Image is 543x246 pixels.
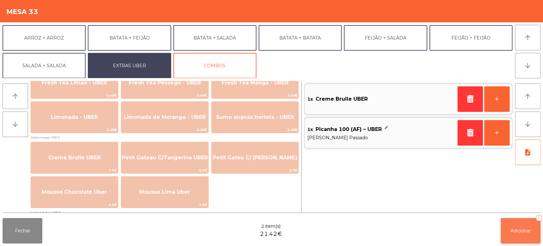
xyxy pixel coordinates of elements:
[213,155,297,161] span: Petit Gateu C/ [PERSON_NAME]
[31,202,118,208] span: 4.5€
[484,86,510,112] button: +
[3,83,28,109] button: arrow_upward
[31,134,299,141] span: Sobremesas UBER
[121,202,208,208] span: 4.5€
[11,120,19,128] i: arrow_downward
[3,218,42,243] button: Fechar
[515,83,540,109] button: arrow_upward
[216,114,294,120] span: Sumo ananás hortela - UBER
[259,25,342,51] button: BATATA + BATATA
[212,127,299,133] span: 2.49€
[3,112,28,137] button: arrow_downward
[88,53,171,78] button: EXTRAS UBER
[31,92,118,98] span: 2.49€
[484,120,510,146] button: +
[51,114,98,120] span: Limonada - UBER
[31,127,118,133] span: 2.49€
[42,80,107,86] span: Fresh Tea Limão - UBER
[515,25,540,50] button: arrow_upward
[121,92,208,98] span: 2.49€
[124,114,205,120] span: Limonada de Morango - UBER
[524,62,532,69] i: arrow_downward
[524,34,532,41] i: arrow_upward
[344,25,427,51] button: FEIJÃO + SALADA
[31,209,299,215] span: Carnes Extra UBER
[121,127,208,133] span: 2.49€
[88,25,171,51] button: BATATA + FEIJÃO
[265,223,281,230] span: item(s)
[129,80,201,86] span: Fresh Tea Pessego - UBER
[524,120,532,128] i: arrow_downward
[511,228,531,234] span: Adicionar
[315,125,381,134] span: Picanha 100 (AF) – UBER
[173,53,256,78] button: COMBOS
[515,112,540,137] button: arrow_downward
[515,140,540,165] button: note_add
[222,80,289,86] span: Fresh Tea Manga - UBER
[524,148,532,156] i: note_add
[260,230,282,238] span: 21.42€
[31,167,118,173] span: 7.5€
[307,94,313,104] span: 1x
[3,53,86,78] button: SALADA + SALADA
[6,7,38,17] h4: Mesa 33
[307,134,455,141] span: [PERSON_NAME] Passado
[524,92,532,100] i: arrow_upward
[515,53,540,78] button: arrow_downward
[11,92,19,100] i: arrow_upward
[212,92,299,98] span: 2.49€
[3,25,86,51] button: ARROZ + ARROZ
[501,218,540,243] button: Adicionar2
[307,125,313,134] span: 1x
[173,25,256,51] button: BATATA + SALADA
[429,25,512,51] button: FEIJÃO + FEIJÃO
[212,167,299,173] span: 5.7€
[48,155,101,161] span: Creme Brulle UBER
[42,189,107,195] span: Mousse Chocolate Uber
[139,189,190,195] span: Mousse Lima Uber
[121,167,208,173] span: 5.7€
[315,94,367,104] span: Creme Brulle UBER
[122,155,208,161] span: Petit Gateau C/Tangerina UBER
[536,215,542,221] div: 2
[261,223,264,230] span: 2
